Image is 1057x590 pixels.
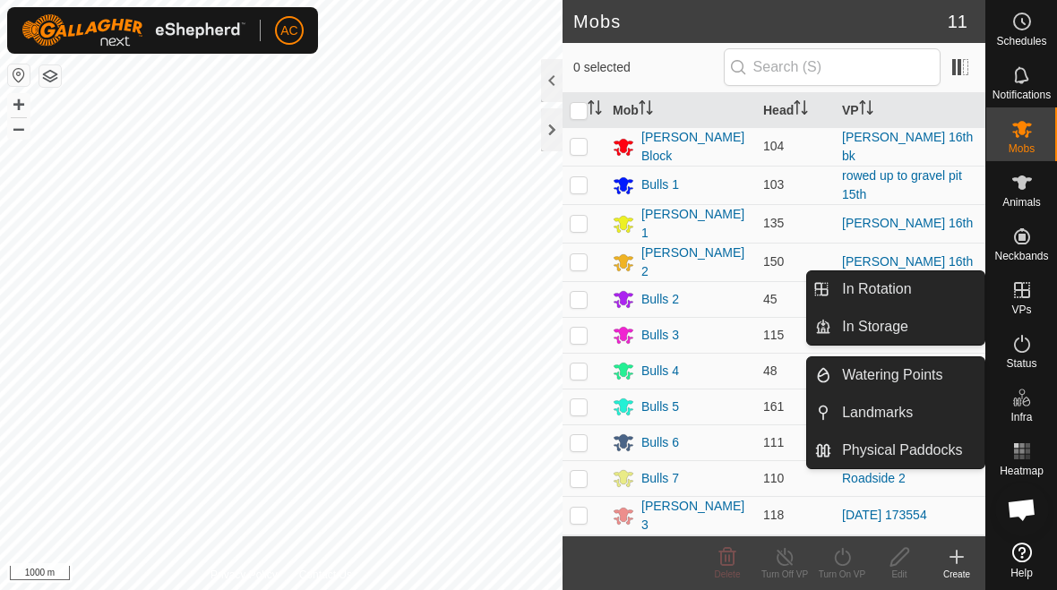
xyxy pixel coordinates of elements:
span: VPs [1011,304,1031,315]
span: 11 [948,8,967,35]
span: 115 [763,328,784,342]
li: Physical Paddocks [807,432,984,468]
span: 150 [763,254,784,269]
p-sorticon: Activate to sort [588,103,602,117]
button: Reset Map [8,64,30,86]
input: Search (S) [724,48,941,86]
span: Infra [1010,412,1032,423]
div: Bulls 5 [641,398,679,416]
span: Heatmap [1000,466,1044,476]
li: Watering Points [807,357,984,393]
span: 135 [763,216,784,230]
li: In Rotation [807,271,984,307]
a: In Storage [831,309,984,345]
span: 0 selected [573,58,724,77]
div: Edit [871,568,928,581]
span: 103 [763,177,784,192]
div: Bulls 7 [641,469,679,488]
div: [PERSON_NAME] 2 [641,244,749,281]
span: Notifications [993,90,1051,100]
span: Status [1006,358,1036,369]
span: Schedules [996,36,1046,47]
a: Privacy Policy [211,567,278,583]
span: 104 [763,139,784,153]
span: Watering Points [842,364,942,386]
span: Landmarks [842,402,913,423]
a: Help [986,535,1057,586]
div: Turn Off VP [756,568,813,581]
span: 118 [763,508,784,522]
a: Landmarks [831,395,984,431]
span: Animals [1002,197,1041,208]
a: [PERSON_NAME] 16th [842,216,973,230]
a: Roadside 2 [842,471,906,485]
div: Create [928,568,985,581]
a: Physical Paddocks [831,432,984,468]
a: [DATE] 173554 [842,508,927,522]
a: In Rotation [831,271,984,307]
div: [PERSON_NAME] 3 [641,497,749,534]
span: Mobs [1009,143,1035,154]
span: 161 [763,399,784,414]
p-sorticon: Activate to sort [859,103,873,117]
a: Watering Points [831,357,984,393]
div: Bulls 4 [641,362,679,381]
a: rowed up to gravel pit 15th [842,168,962,201]
a: [PERSON_NAME] 16th bk [842,130,973,163]
span: AC [280,21,297,40]
span: Help [1010,568,1033,578]
span: 48 [763,363,778,378]
p-sorticon: Activate to sort [794,103,808,117]
div: [PERSON_NAME] Block [641,128,749,166]
span: Neckbands [994,251,1048,261]
li: Landmarks [807,395,984,431]
div: Bulls 1 [641,175,679,194]
li: In Storage [807,309,984,345]
span: 110 [763,471,784,485]
th: Head [756,93,835,128]
span: Physical Paddocks [842,440,962,461]
button: Map Layers [39,65,61,87]
div: [PERSON_NAME] 1 [641,205,749,243]
div: Bulls 3 [641,326,679,345]
span: In Rotation [842,278,911,300]
div: Bulls 2 [641,290,679,309]
span: 45 [763,292,778,306]
span: In Storage [842,316,908,338]
span: Delete [715,569,741,579]
div: Bulls 6 [641,433,679,452]
th: VP [835,93,985,128]
h2: Mobs [573,11,948,32]
button: + [8,94,30,115]
th: Mob [606,93,756,128]
a: [PERSON_NAME] 16th [842,254,973,269]
p-sorticon: Activate to sort [639,103,653,117]
button: – [8,117,30,139]
div: Open chat [995,483,1049,536]
a: Contact Us [299,567,352,583]
span: 111 [763,435,784,449]
div: Turn On VP [813,568,871,581]
img: Gallagher Logo [21,14,245,47]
